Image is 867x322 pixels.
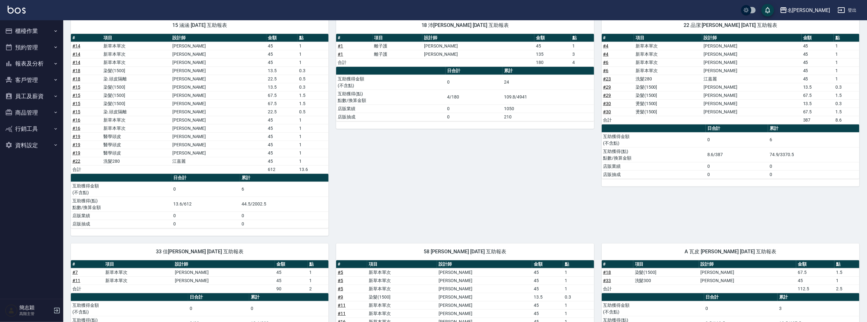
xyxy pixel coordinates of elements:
[634,108,702,116] td: 燙髮(1500]
[171,157,266,165] td: 江嘉麗
[78,22,321,28] span: 15 涵涵 [DATE] 互助報表
[437,293,532,301] td: [PERSON_NAME]
[171,75,266,83] td: [PERSON_NAME]
[344,249,586,255] span: 58 [PERSON_NAME] [DATE] 互助報表
[308,285,329,293] td: 2
[603,270,611,275] a: #18
[72,142,80,147] a: #19
[298,75,329,83] td: 0.5
[602,132,706,147] td: 互助獲得金額 (不含點)
[72,43,80,48] a: #14
[834,66,859,75] td: 1
[298,58,329,66] td: 1
[834,268,859,276] td: 1.5
[336,104,446,113] td: 店販業績
[777,4,833,17] button: 名[PERSON_NAME]
[532,268,563,276] td: 45
[502,113,594,121] td: 210
[71,34,329,174] table: a dense table
[267,91,298,99] td: 67.5
[422,50,534,58] td: [PERSON_NAME]
[802,75,834,83] td: 45
[603,68,609,73] a: #6
[298,108,329,116] td: 0.5
[102,34,171,42] th: 項目
[71,212,172,220] td: 店販業績
[634,50,702,58] td: 新草本單次
[336,90,446,104] td: 互助獲得(點) 點數/換算金額
[336,67,594,121] table: a dense table
[373,34,423,42] th: 項目
[3,55,61,72] button: 報表及分析
[171,50,266,58] td: [PERSON_NAME]
[267,75,298,83] td: 22.5
[834,50,859,58] td: 1
[834,116,859,124] td: 8.6
[72,150,80,155] a: #19
[835,4,859,16] button: 登出
[634,83,702,91] td: 染髮(1500]
[78,249,321,255] span: 33 佳[PERSON_NAME] [DATE] 互助報表
[702,66,802,75] td: [PERSON_NAME]
[240,212,329,220] td: 0
[563,285,594,293] td: 1
[267,149,298,157] td: 45
[702,83,802,91] td: [PERSON_NAME]
[367,268,437,276] td: 新草本單次
[72,85,80,90] a: #15
[336,260,367,268] th: #
[104,260,173,268] th: 項目
[267,132,298,141] td: 45
[173,276,275,285] td: [PERSON_NAME]
[19,305,52,311] h5: 簡志穎
[72,52,80,57] a: #14
[102,50,171,58] td: 新草本單次
[563,268,594,276] td: 1
[563,293,594,301] td: 0.3
[171,58,266,66] td: [PERSON_NAME]
[308,276,329,285] td: 1
[502,104,594,113] td: 1050
[3,39,61,56] button: 預約管理
[702,108,802,116] td: [PERSON_NAME]
[834,260,859,268] th: 點
[563,260,594,268] th: 點
[102,91,171,99] td: 染髮(1500]
[802,83,834,91] td: 13.5
[704,293,778,301] th: 日合計
[72,60,80,65] a: #14
[275,276,308,285] td: 45
[602,34,634,42] th: #
[702,75,802,83] td: 江嘉麗
[834,108,859,116] td: 1.5
[72,68,80,73] a: #18
[768,124,859,133] th: 累計
[336,34,372,42] th: #
[172,220,240,228] td: 0
[298,116,329,124] td: 1
[633,276,699,285] td: 洗髮300
[702,34,802,42] th: 設計師
[446,75,502,90] td: 0
[502,75,594,90] td: 24
[802,99,834,108] td: 13.5
[437,276,532,285] td: [PERSON_NAME]
[634,58,702,66] td: 新草本單次
[634,99,702,108] td: 燙髮(1500]
[706,132,768,147] td: 0
[634,34,702,42] th: 項目
[171,132,266,141] td: [PERSON_NAME]
[267,83,298,91] td: 13.5
[298,149,329,157] td: 1
[702,42,802,50] td: [PERSON_NAME]
[267,165,298,174] td: 612
[634,91,702,99] td: 染髮(1500]
[336,113,446,121] td: 店販抽成
[706,124,768,133] th: 日合計
[834,34,859,42] th: 點
[72,93,80,98] a: #15
[171,83,266,91] td: [PERSON_NAME]
[336,75,446,90] td: 互助獲得金額 (不含點)
[72,126,80,131] a: #16
[298,124,329,132] td: 1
